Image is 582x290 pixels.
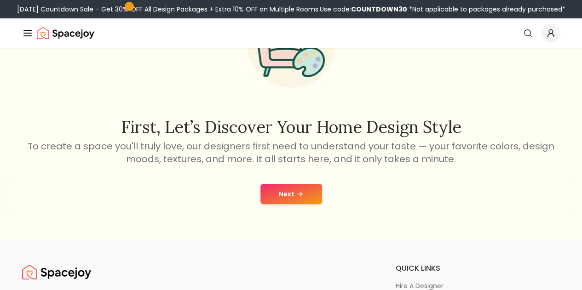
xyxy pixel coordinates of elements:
a: Spacejoy [22,263,91,281]
b: COUNTDOWN30 [351,5,407,14]
a: Spacejoy [37,24,94,42]
span: Use code: [320,5,407,14]
h6: quick links [395,263,560,274]
div: [DATE] Countdown Sale – Get 30% OFF All Design Packages + Extra 10% OFF on Multiple Rooms. [17,5,565,14]
h2: First, let’s discover your home design style [26,118,556,136]
p: To create a space you'll truly love, our designers first need to understand your taste — your fav... [26,140,556,165]
button: Next [260,184,322,204]
nav: Global [22,18,560,48]
img: Spacejoy Logo [22,263,91,281]
span: *Not applicable to packages already purchased* [407,5,565,14]
img: Spacejoy Logo [37,24,94,42]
